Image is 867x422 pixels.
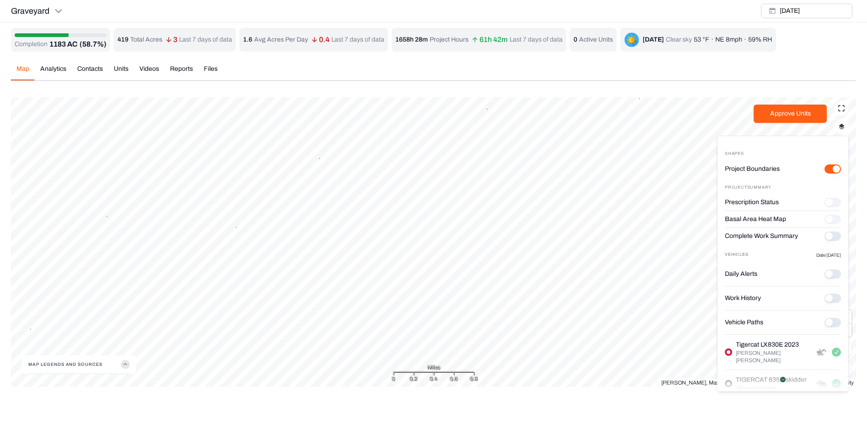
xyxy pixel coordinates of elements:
label: Basal Area Heat Map [725,215,786,224]
div: Shapes [725,151,841,157]
p: 1.6 [243,35,252,44]
p: Last 7 days of data [179,35,232,44]
img: arrow [312,37,317,42]
button: Approve Units [754,105,827,123]
label: Complete Work Summary [725,232,798,241]
div: 0 [392,374,395,383]
img: clear-sky-DDUEQLQN.png [624,32,639,47]
button: 2 [639,98,640,99]
div: 0.4 [430,374,437,383]
label: Work History [725,294,761,303]
img: layerIcon [839,123,845,130]
button: 3 [319,158,320,159]
button: Analytics [35,64,72,80]
button: Reports [165,64,198,80]
p: Total Acres [130,35,162,44]
button: 1183 AC(58.7%) [49,39,106,50]
label: Daily Alerts [725,269,757,279]
label: Vehicle Paths [725,318,763,327]
label: Project Boundaries [725,164,780,174]
img: arrow [472,37,478,42]
p: · [711,35,713,44]
label: Prescription Status [725,198,779,207]
span: Miles [427,363,440,372]
button: 3 [487,109,488,110]
div: Project Summary [725,185,841,191]
p: 419 [117,35,128,44]
p: (58.7%) [80,39,106,50]
p: Date [DATE] [816,252,841,258]
button: Map [11,64,35,80]
button: [DATE] [761,4,852,18]
p: 3 [166,37,177,42]
img: arrow [166,37,171,42]
p: Clear sky [666,35,692,44]
p: Tigercat LX830E 2023 [736,340,815,349]
p: 59% RH [748,35,772,44]
button: Units [108,64,134,80]
p: 1183 AC [49,39,78,50]
p: 53 °F [694,35,709,44]
div: 0.8 [470,374,478,383]
p: · [744,35,746,44]
p: Vehicles [725,252,748,258]
p: Project Hours [430,35,468,44]
p: Completion [15,40,48,49]
button: 2 [236,227,237,228]
canvas: Map [11,97,856,387]
p: Last 7 days of data [510,35,563,44]
p: [PERSON_NAME] [PERSON_NAME] [736,349,815,364]
p: Active Units [579,35,613,44]
button: 2 [30,329,31,330]
div: 0.2 [410,374,417,383]
p: 61h 42m [472,37,508,42]
p: NE 8mph [715,35,742,44]
button: Contacts [72,64,108,80]
p: 1658h 28m [395,35,428,44]
button: Map Legends And Sources [28,355,130,374]
p: 0 [574,35,577,44]
div: [DATE] [643,35,664,44]
p: Last 7 days of data [331,35,384,44]
p: Avg Acres Per Day [254,35,308,44]
p: Graveyard [11,5,49,17]
button: Files [198,64,223,80]
button: Videos [134,64,165,80]
div: 0.6 [450,374,457,383]
div: [PERSON_NAME], Maxar, Earthstar Geographics, and the GIS User Community [659,379,856,387]
p: 0.4 [312,37,330,42]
